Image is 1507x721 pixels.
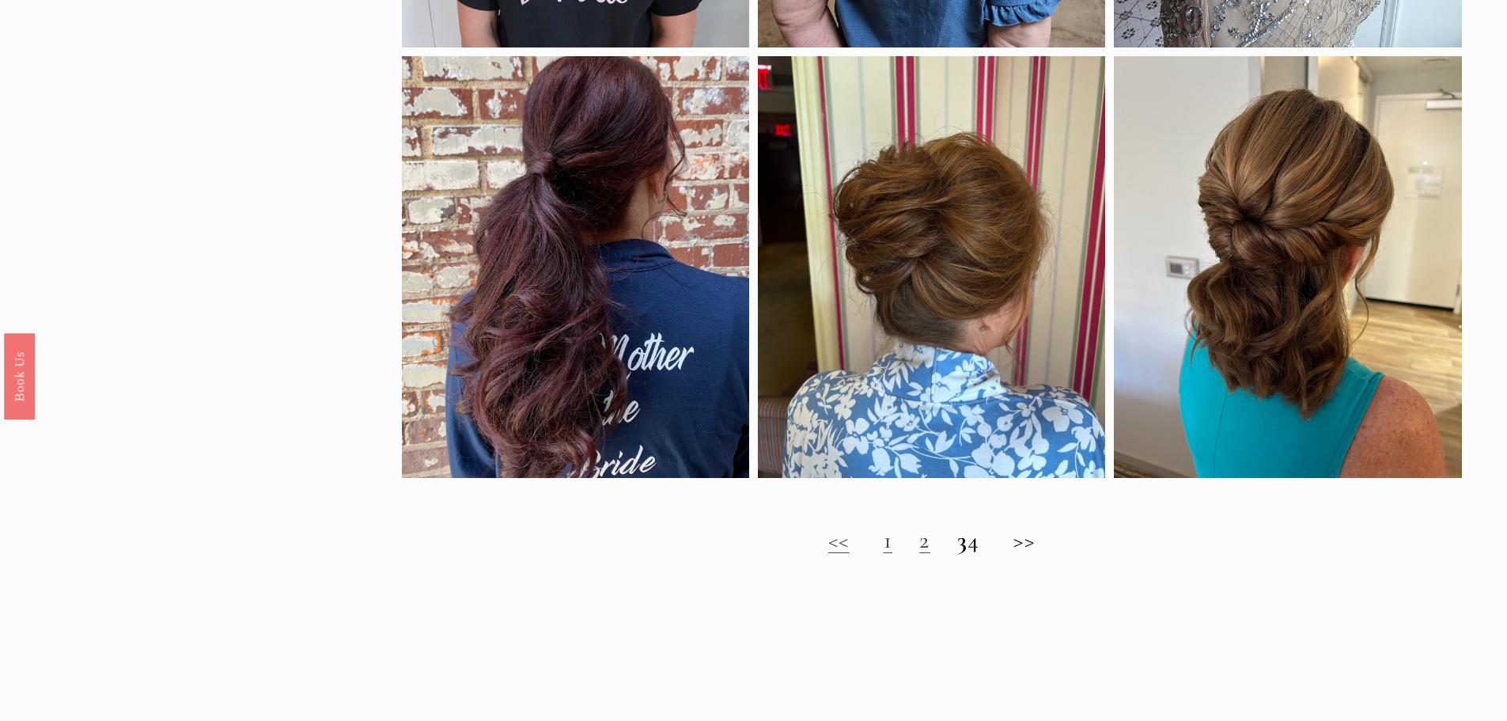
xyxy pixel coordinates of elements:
[919,526,930,555] a: 2
[4,332,35,419] a: Book Us
[884,526,893,555] a: 1
[828,526,850,555] a: <<
[957,526,968,555] strong: 3
[402,526,1462,555] h2: 4 >>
